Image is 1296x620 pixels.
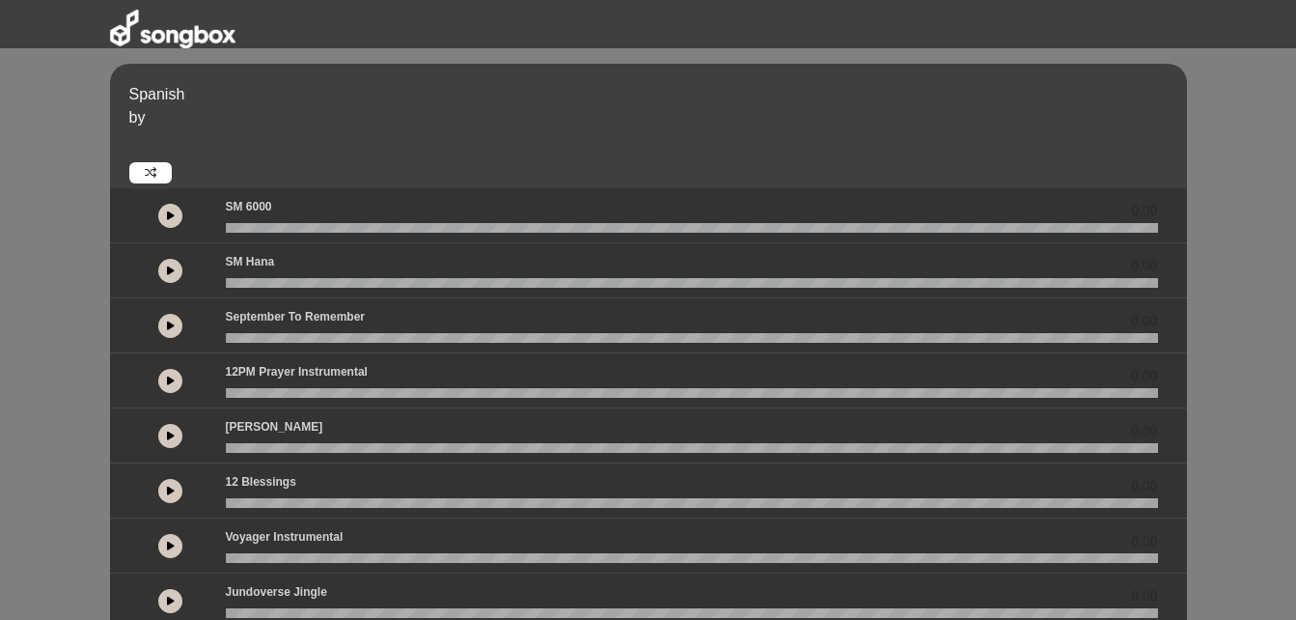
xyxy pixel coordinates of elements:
[1131,531,1157,551] span: 0.00
[110,10,235,48] img: songbox-logo-white.png
[226,253,275,270] p: SM Hana
[1131,311,1157,331] span: 0.00
[1131,586,1157,606] span: 0.00
[226,583,327,601] p: Jundoverse Jingle
[1131,476,1157,496] span: 0.00
[1131,366,1157,386] span: 0.00
[1131,201,1157,221] span: 0.00
[1131,256,1157,276] span: 0.00
[129,109,146,126] span: by
[226,528,344,546] p: Voyager Instrumental
[129,83,1182,106] p: Spanish
[226,308,366,325] p: September to Remember
[226,473,296,491] p: 12 Blessings
[226,198,272,215] p: SM 6000
[226,418,323,436] p: [PERSON_NAME]
[226,363,368,380] p: 12PM Prayer Instrumental
[1131,421,1157,441] span: 0.00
